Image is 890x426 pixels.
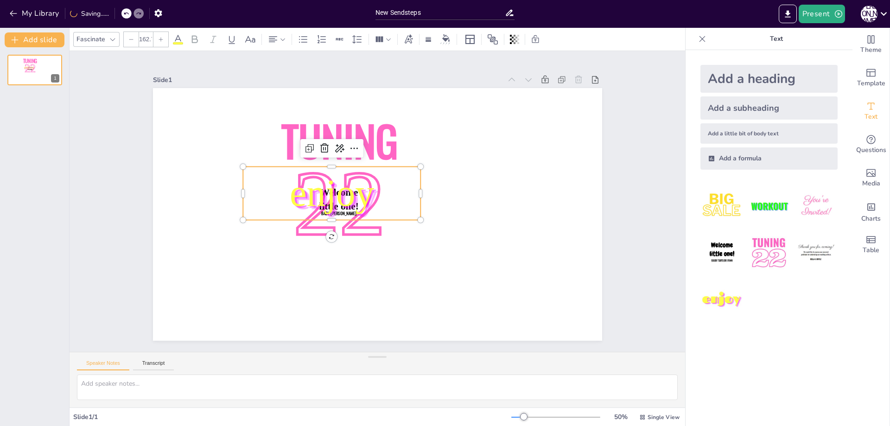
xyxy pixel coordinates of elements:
[852,228,890,261] div: Add a table
[439,34,453,44] div: Background color
[861,6,877,22] div: [PERSON_NAME]
[23,57,38,64] span: Tuning
[373,32,394,47] div: Column Count
[7,55,62,85] div: 1
[710,28,843,50] p: Text
[7,6,63,21] button: My Library
[860,45,882,55] span: Theme
[610,413,632,421] div: 50 %
[852,95,890,128] div: Add text boxes
[700,231,744,274] img: 4.jpeg
[799,5,845,23] button: Present
[862,178,880,189] span: Media
[852,128,890,161] div: Get real-time input from your audience
[700,147,838,170] div: Add a formula
[487,34,498,45] span: Position
[795,231,838,274] img: 6.jpeg
[861,214,881,224] span: Charts
[463,32,477,47] div: Layout
[700,123,838,144] div: Add a little bit of body text
[70,9,109,18] div: Saving......
[51,74,59,83] div: 1
[863,245,879,255] span: Table
[290,172,374,214] span: enjoy
[865,112,877,122] span: Text
[852,195,890,228] div: Add charts and graphs
[747,184,790,228] img: 2.jpeg
[24,65,34,70] span: enjoy
[73,413,511,421] div: Slide 1 / 1
[700,184,744,228] img: 1.jpeg
[375,6,505,19] input: Insert title
[700,65,838,93] div: Add a heading
[5,32,64,47] button: Add slide
[153,76,502,84] div: Slide 1
[77,360,129,370] button: Speaker Notes
[852,28,890,61] div: Change the overall theme
[700,279,744,322] img: 7.jpeg
[861,5,877,23] button: [PERSON_NAME]
[852,61,890,95] div: Add ready made slides
[648,413,680,421] span: Single View
[133,360,174,370] button: Transcript
[75,33,107,45] div: Fascinate
[779,5,797,23] button: Export to PowerPoint
[856,145,886,155] span: Questions
[293,152,385,254] span: 22
[852,161,890,195] div: Add images, graphics, shapes or video
[795,184,838,228] img: 3.jpeg
[747,231,790,274] img: 5.jpeg
[700,96,838,120] div: Add a subheading
[25,63,36,75] span: 22
[401,32,415,47] div: Text effects
[281,109,397,171] span: Tuning
[423,32,433,47] div: Border settings
[857,78,885,89] span: Template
